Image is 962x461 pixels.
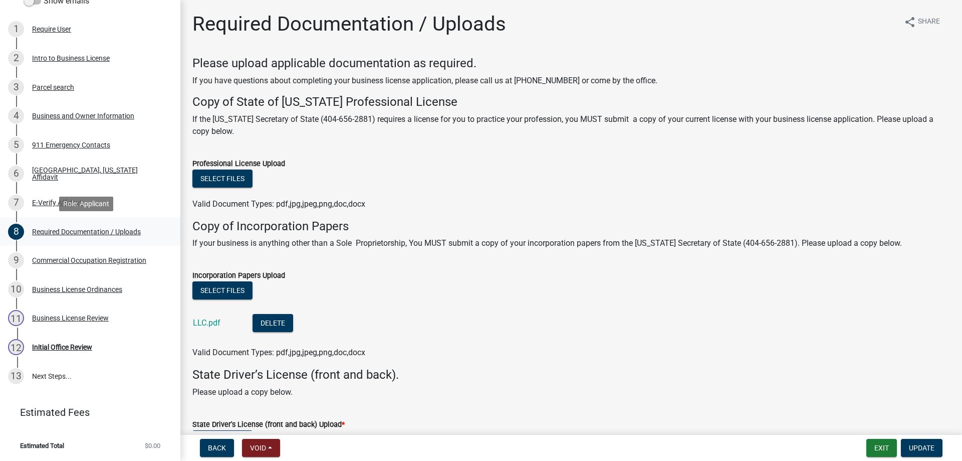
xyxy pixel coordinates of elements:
div: E-Verify Affidavit [32,199,84,206]
h1: Required Documentation / Uploads [192,12,506,36]
div: 10 [8,281,24,297]
span: Valid Document Types: pdf,jpg,jpeg,png,doc,docx [192,348,365,357]
div: 911 Emergency Contacts [32,141,110,148]
div: Business License Ordinances [32,286,122,293]
p: Please upload a copy below. [192,386,950,398]
h4: Copy of Incorporation Papers [192,219,950,234]
div: 5 [8,137,24,153]
div: 3 [8,79,24,95]
span: Estimated Total [20,442,64,449]
span: Back [208,444,226,452]
div: 2 [8,50,24,66]
button: Select files [192,170,253,188]
span: $0.00 [145,442,160,449]
div: 12 [8,339,24,355]
h4: Copy of State of [US_STATE] Professional License [192,95,950,109]
span: Void [250,444,266,452]
a: Estimated Fees [8,402,164,422]
div: Initial Office Review [32,344,92,351]
label: Professional License Upload [192,161,285,168]
div: 4 [8,108,24,124]
button: Back [200,439,234,457]
div: Parcel search [32,84,74,91]
div: Required Documentation / Uploads [32,228,141,235]
div: 1 [8,21,24,37]
label: State Driver's License (front and back) Upload [192,421,345,428]
button: Exit [866,439,897,457]
button: shareShare [896,12,948,32]
div: 11 [8,310,24,326]
p: If your business is anything other than a Sole Proprietorship, You MUST submit a copy of your inc... [192,237,950,249]
h4: Please upload applicable documentation as required. [192,56,950,71]
div: 9 [8,252,24,268]
button: Delete [253,314,293,332]
button: Select files [192,430,253,448]
button: Update [901,439,942,457]
span: Update [909,444,934,452]
div: Business and Owner Information [32,112,134,119]
button: Select files [192,281,253,299]
wm-modal-confirm: Delete Document [253,319,293,329]
div: 13 [8,368,24,384]
div: Commercial Occupation Registration [32,257,146,264]
div: 7 [8,195,24,211]
label: Incorporation Papers Upload [192,272,285,279]
div: [GEOGRAPHIC_DATA], [US_STATE] Affidavit [32,167,164,181]
button: Void [242,439,280,457]
i: share [904,16,916,28]
div: Require User [32,26,71,33]
a: LLC.pdf [193,318,220,328]
span: Valid Document Types: pdf,jpg,jpeg,png,doc,docx [192,199,365,209]
p: If you have questions about completing your business license application, please call us at [PHON... [192,75,950,87]
div: Intro to Business License [32,55,110,62]
p: If the [US_STATE] Secretary of State (404-656-2881) requires a license for you to practice your p... [192,113,950,137]
span: Share [918,16,940,28]
div: 6 [8,166,24,182]
div: Role: Applicant [59,197,113,211]
h4: State Driver’s License (front and back). [192,368,950,382]
div: Business License Review [32,315,109,322]
div: 8 [8,224,24,240]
